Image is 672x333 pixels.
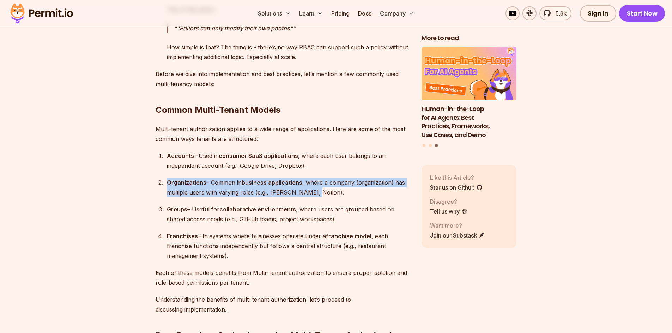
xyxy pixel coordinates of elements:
[430,221,485,229] p: Want more?
[156,69,410,89] p: Before we dive into implementation and best practices, let’s mention a few commonly used multi-te...
[167,152,194,159] strong: Accounts
[422,34,517,43] h2: More to read
[167,42,410,62] p: How simple is that? The thing is - there’s no way RBAC can support such a policy without implemen...
[167,231,410,261] div: – In systems where businesses operate under a , each franchise functions independently but follow...
[539,6,571,20] a: 5.3k
[167,151,410,171] div: – Used in , where each user belongs to an independent account (e.g., Google Drive, Dropbox).
[422,47,517,140] a: Human-in-the-Loop for AI Agents: Best Practices, Frameworks, Use Cases, and DemoHuman-in-the-Loop...
[174,23,410,33] p: "Editors can only modify their own photos"
[435,144,438,147] button: Go to slide 3
[167,178,410,197] div: – Common in , where a company (organization) has multiple users with varying roles (e.g., [PERSON...
[242,179,302,186] strong: business applications
[430,173,483,181] p: Like this Article?
[167,233,198,240] strong: Franchises
[156,268,410,288] p: Each of these models benefits from Multi-Tenant authorization to ensure proper isolation and role...
[422,47,517,100] img: Human-in-the-Loop for AI Agents: Best Practices, Frameworks, Use Cases, and Demo
[167,179,206,186] strong: Organizations
[551,9,567,18] span: 5.3k
[167,206,187,213] strong: Groups
[377,6,417,20] button: Company
[430,207,467,215] a: Tell us why
[580,5,616,22] a: Sign In
[422,104,517,139] h3: Human-in-the-Loop for AI Agents: Best Practices, Frameworks, Use Cases, and Demo
[219,152,298,159] strong: consumer SaaS applications
[430,183,483,191] a: Star us on Github
[219,206,296,213] strong: collaborative environments
[430,197,467,205] p: Disagree?
[328,6,352,20] a: Pricing
[430,231,485,239] a: Join our Substack
[156,76,410,116] h2: Common Multi-Tenant Models
[619,5,665,22] a: Start Now
[296,6,326,20] button: Learn
[156,124,410,144] p: Multi-tenant authorization applies to a wide range of applications. Here are some of the most com...
[422,47,517,140] li: 3 of 3
[156,295,410,314] p: Understanding the benefits of multi-tenant authorization, let’s proceed to discussing implementat...
[7,1,76,25] img: Permit logo
[423,144,425,147] button: Go to slide 1
[429,144,432,147] button: Go to slide 2
[255,6,293,20] button: Solutions
[422,47,517,148] div: Posts
[326,233,371,240] strong: franchise model
[167,204,410,224] div: – Useful for , where users are grouped based on shared access needs (e.g., GitHub teams, project ...
[355,6,374,20] a: Docs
